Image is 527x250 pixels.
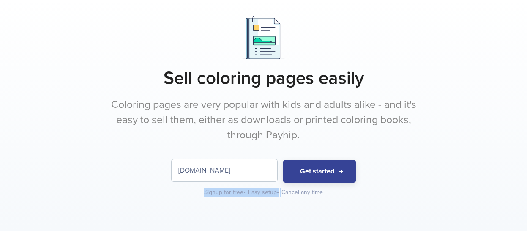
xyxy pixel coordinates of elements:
img: Documents.png [242,16,285,59]
div: Cancel any time [281,188,323,197]
div: Signup for free [204,188,246,197]
div: Easy setup [248,188,280,197]
span: • [243,189,246,196]
input: Enter your email address [172,159,277,181]
p: Coloring pages are very popular with kids and adults alike - and it's easy to sell them, either a... [105,97,422,143]
span: • [277,189,279,196]
h1: Sell coloring pages easily [10,68,517,89]
button: Get started [283,160,356,183]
